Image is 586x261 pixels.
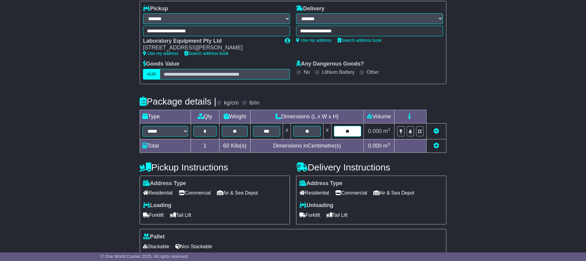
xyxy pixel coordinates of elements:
[388,127,390,132] sup: 3
[143,180,186,187] label: Address Type
[191,139,219,152] td: 1
[388,142,390,146] sup: 3
[383,128,390,134] span: m
[299,188,329,198] span: Residential
[170,210,191,220] span: Tail Lift
[224,100,239,106] label: kg/cm
[434,128,439,134] a: Remove this item
[335,188,367,198] span: Commercial
[143,202,171,209] label: Loading
[143,5,168,12] label: Pickup
[219,139,251,152] td: Kilo(s)
[368,143,382,149] span: 0.000
[219,110,251,123] td: Weight
[338,38,382,43] a: Search address book
[323,123,331,139] td: x
[299,210,320,220] span: Forklift
[368,128,382,134] span: 0.000
[143,38,279,45] div: Laboratory Equipment Pty Ltd
[140,139,191,152] td: Total
[140,110,191,123] td: Type
[179,188,211,198] span: Commercial
[251,110,364,123] td: Dimensions (L x W x H)
[143,51,178,56] a: Use my address
[143,61,179,67] label: Goods Value
[434,143,439,149] a: Add new item
[322,69,355,75] label: Lithium Battery
[304,69,310,75] label: No
[383,143,390,149] span: m
[143,210,164,220] span: Forklift
[143,188,173,198] span: Residential
[296,162,446,172] h4: Delivery Instructions
[299,180,342,187] label: Address Type
[185,51,229,56] a: Search address book
[296,38,331,43] a: Use my address
[296,61,364,67] label: Any Dangerous Goods?
[223,143,229,149] span: 60
[296,5,324,12] label: Delivery
[140,96,216,106] h4: Package details |
[143,234,165,240] label: Pallet
[101,254,189,259] span: © One World Courier 2025. All rights reserved.
[191,110,219,123] td: Qty
[299,202,333,209] label: Unloading
[143,242,169,251] span: Stackable
[373,188,415,198] span: Air & Sea Depot
[249,100,259,106] label: lb/in
[175,242,212,251] span: Non Stackable
[367,69,379,75] label: Other
[326,210,348,220] span: Tail Lift
[251,139,364,152] td: Dimensions in Centimetre(s)
[217,188,258,198] span: Air & Sea Depot
[143,69,160,80] label: AUD
[143,45,279,51] div: [STREET_ADDRESS][PERSON_NAME]
[364,110,394,123] td: Volume
[140,162,290,172] h4: Pickup Instructions
[283,123,291,139] td: x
